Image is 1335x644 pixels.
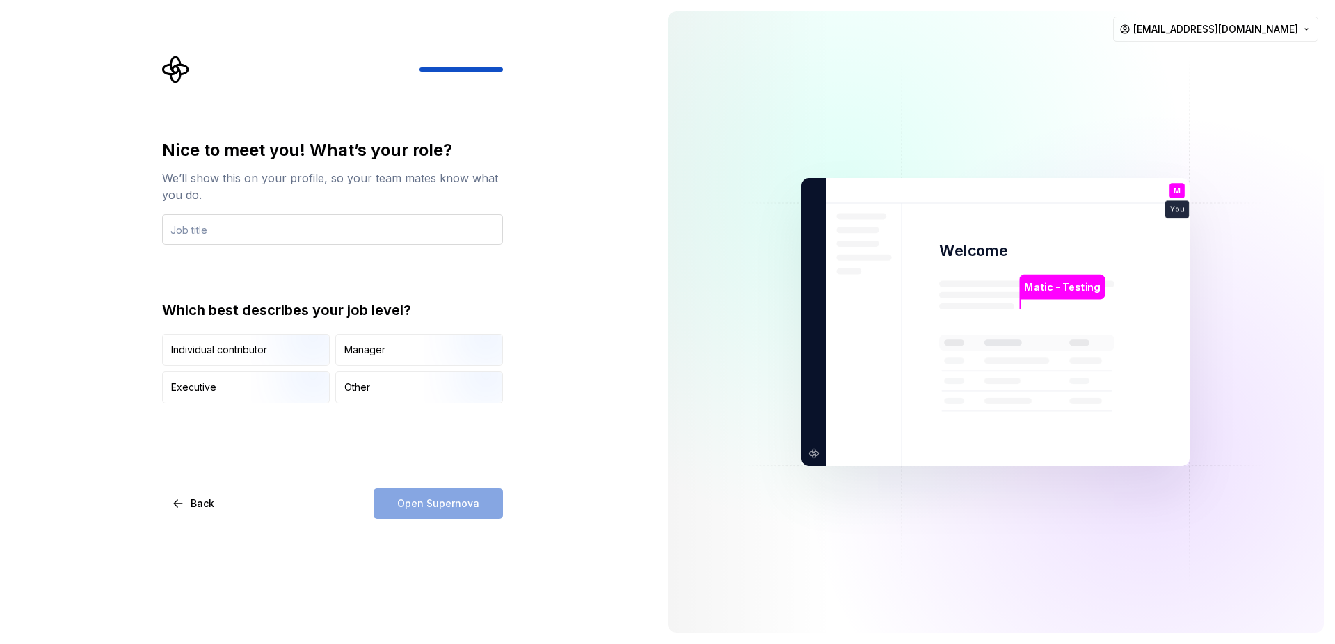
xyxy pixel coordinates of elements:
[171,380,216,394] div: Executive
[162,300,503,320] div: Which best describes your job level?
[1174,187,1181,195] p: M
[1170,206,1184,214] p: You
[344,343,385,357] div: Manager
[1133,22,1298,36] span: [EMAIL_ADDRESS][DOMAIN_NAME]
[1025,280,1101,295] p: Matic - Testing
[344,380,370,394] div: Other
[162,170,503,203] div: We’ll show this on your profile, so your team mates know what you do.
[162,139,503,161] div: Nice to meet you! What’s your role?
[1113,17,1318,42] button: [EMAIL_ADDRESS][DOMAIN_NAME]
[191,497,214,510] span: Back
[162,56,190,83] svg: Supernova Logo
[939,241,1007,261] p: Welcome
[162,214,503,245] input: Job title
[171,343,267,357] div: Individual contributor
[162,488,226,519] button: Back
